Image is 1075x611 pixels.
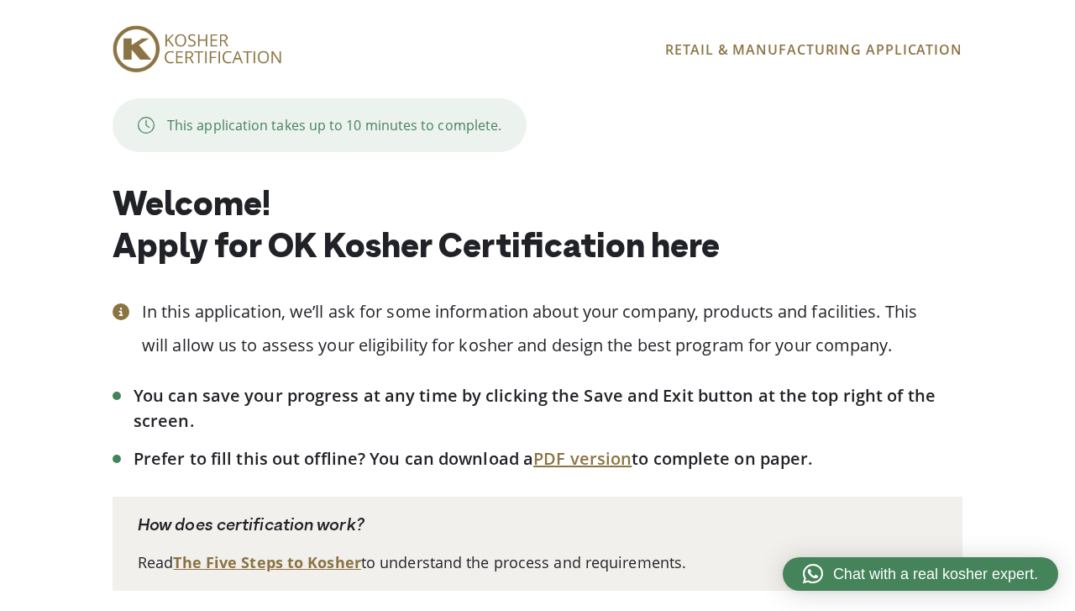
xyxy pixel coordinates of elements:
p: This application takes up to 10 minutes to complete. [167,115,501,135]
h1: Welcome! Apply for OK Kosher Certification here [113,186,962,270]
li: Prefer to fill this out offline? You can download a to complete on paper. [134,446,962,471]
p: RETAIL & MANUFACTURING APPLICATION [665,40,962,60]
p: In this application, we’ll ask for some information about your company, products and facilities. ... [142,295,962,362]
span: Chat with a real kosher expert. [833,563,1038,586]
a: Chat with a real kosher expert. [783,557,1058,591]
a: PDF version [533,447,632,470]
p: Read to understand the process and requirements. [138,551,937,574]
a: The Five Steps to Kosher [173,552,360,572]
li: You can save your progress at any time by clicking the Save and Exit button at the top right of t... [134,383,962,434]
p: How does certification work? [138,514,937,539]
